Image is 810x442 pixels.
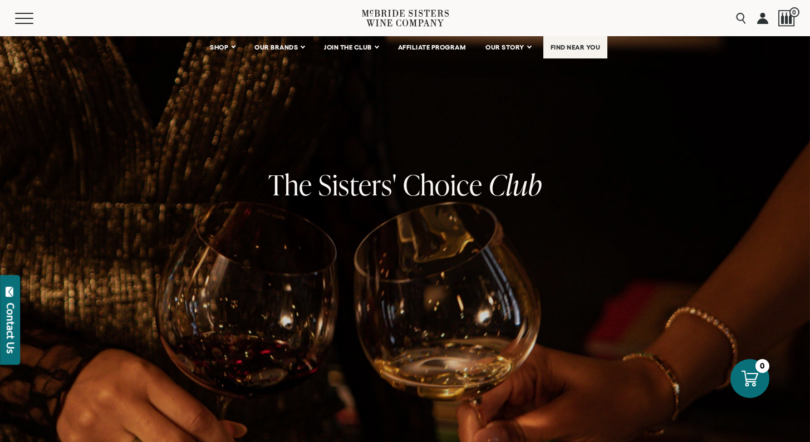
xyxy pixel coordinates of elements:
[391,36,473,58] a: AFFILIATE PROGRAM
[543,36,608,58] a: FIND NEAR YOU
[478,36,538,58] a: OUR STORY
[5,303,16,353] div: Contact Us
[398,43,466,51] span: AFFILIATE PROGRAM
[489,165,542,204] span: Club
[485,43,524,51] span: OUR STORY
[203,36,242,58] a: SHOP
[755,359,769,373] div: 0
[254,43,298,51] span: OUR BRANDS
[324,43,372,51] span: JOIN THE CLUB
[789,7,799,17] span: 0
[15,13,55,24] button: Mobile Menu Trigger
[247,36,311,58] a: OUR BRANDS
[403,165,483,204] span: Choice
[317,36,385,58] a: JOIN THE CLUB
[210,43,229,51] span: SHOP
[268,165,312,204] span: The
[551,43,601,51] span: FIND NEAR YOU
[318,165,397,204] span: Sisters'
